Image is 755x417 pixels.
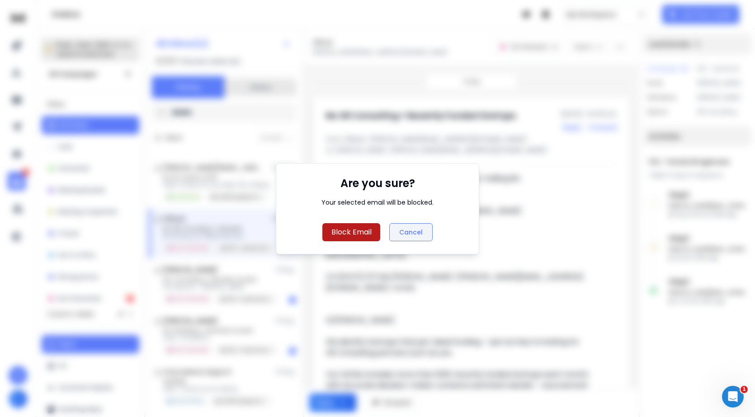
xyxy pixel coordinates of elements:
div: Your selected email will be blocked. [321,198,434,207]
h1: Are you sure? [340,176,415,191]
iframe: Intercom live chat [722,386,744,408]
button: Cancel [389,223,433,241]
button: Block Email [322,223,380,241]
span: 1 [741,386,748,393]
